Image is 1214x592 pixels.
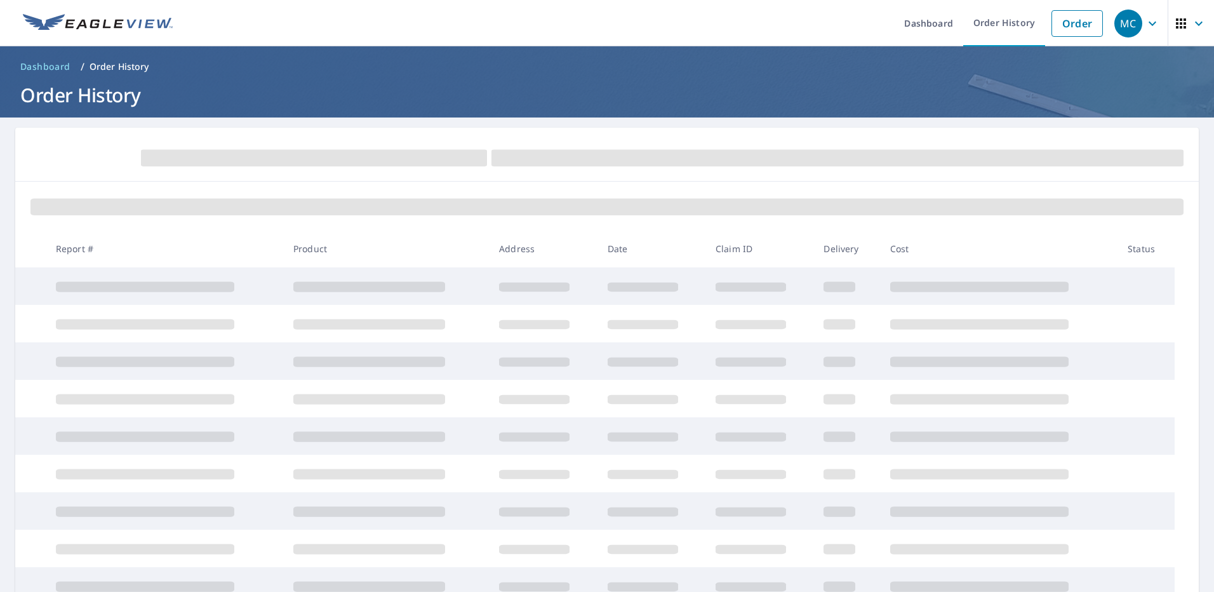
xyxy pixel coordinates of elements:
a: Order [1051,10,1103,37]
th: Cost [880,230,1117,267]
th: Report # [46,230,283,267]
div: MC [1114,10,1142,37]
h1: Order History [15,82,1199,108]
p: Order History [90,60,149,73]
th: Date [597,230,705,267]
th: Address [489,230,597,267]
a: Dashboard [15,57,76,77]
th: Product [283,230,489,267]
li: / [81,59,84,74]
nav: breadcrumb [15,57,1199,77]
th: Delivery [813,230,879,267]
img: EV Logo [23,14,173,33]
th: Status [1117,230,1175,267]
th: Claim ID [705,230,813,267]
span: Dashboard [20,60,70,73]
